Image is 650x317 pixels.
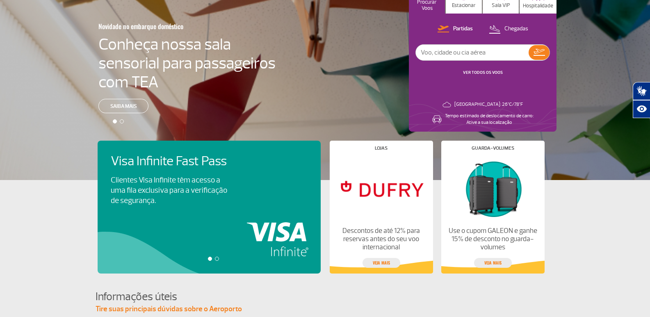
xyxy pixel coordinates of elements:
[633,82,650,118] div: Plugin de acessibilidade da Hand Talk.
[98,99,148,113] a: Saiba mais
[448,157,537,220] img: Guarda-volumes
[633,100,650,118] button: Abrir recursos assistivos.
[492,2,510,9] p: Sala VIP
[416,45,529,60] input: Voo, cidade ou cia aérea
[504,25,528,33] p: Chegadas
[633,82,650,100] button: Abrir tradutor de língua de sinais.
[523,3,553,9] p: Hospitalidade
[98,18,235,35] h3: Novidade no embarque doméstico
[448,227,537,251] p: Use o cupom GALEON e ganhe 15% de desconto no guarda-volumes
[111,154,308,206] a: Visa Infinite Fast PassClientes Visa Infinite têm acesso a uma fila exclusiva para a verificação ...
[453,25,473,33] p: Partidas
[111,175,227,206] p: Clientes Visa Infinite têm acesso a uma fila exclusiva para a verificação de segurança.
[472,146,514,151] h4: Guarda-volumes
[452,2,476,9] p: Estacionar
[461,69,505,76] button: VER TODOS OS VOOS
[96,304,555,314] p: Tire suas principais dúvidas sobre o Aeroporto
[463,70,503,75] a: VER TODOS OS VOOS
[98,35,276,91] h4: Conheça nossa sala sensorial para passageiros com TEA
[454,101,523,108] p: [GEOGRAPHIC_DATA]: 26°C/78°F
[474,258,512,268] a: veja mais
[375,146,388,151] h4: Lojas
[336,157,426,220] img: Lojas
[363,258,400,268] a: veja mais
[336,227,426,251] p: Descontos de até 12% para reservas antes do seu voo internacional
[96,289,555,304] h4: Informações úteis
[435,24,475,34] button: Partidas
[445,113,534,126] p: Tempo estimado de deslocamento de carro: Ative a sua localização
[111,154,241,169] h4: Visa Infinite Fast Pass
[486,24,531,34] button: Chegadas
